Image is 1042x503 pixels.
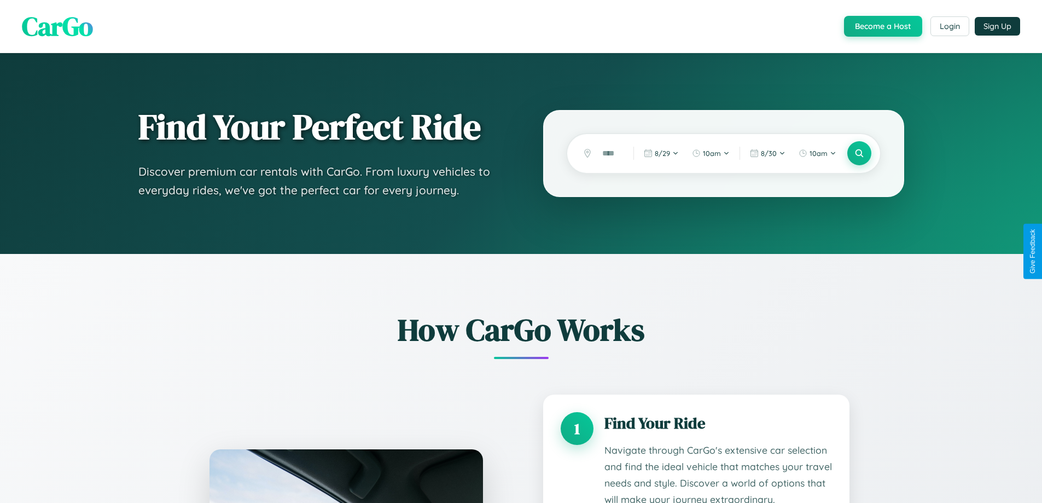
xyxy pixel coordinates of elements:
[22,8,93,44] span: CarGo
[930,16,969,36] button: Login
[193,309,849,351] h2: How CarGo Works
[138,108,499,146] h1: Find Your Perfect Ride
[761,149,777,158] span: 8 / 30
[844,16,922,37] button: Become a Host
[744,144,791,162] button: 8/30
[810,149,828,158] span: 10am
[638,144,684,162] button: 8/29
[686,144,735,162] button: 10am
[975,17,1020,36] button: Sign Up
[1029,229,1037,274] div: Give Feedback
[138,163,499,199] p: Discover premium car rentals with CarGo. From luxury vehicles to everyday rides, we've got the pe...
[703,149,721,158] span: 10am
[561,412,593,445] div: 1
[793,144,842,162] button: 10am
[604,412,832,434] h3: Find Your Ride
[655,149,670,158] span: 8 / 29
